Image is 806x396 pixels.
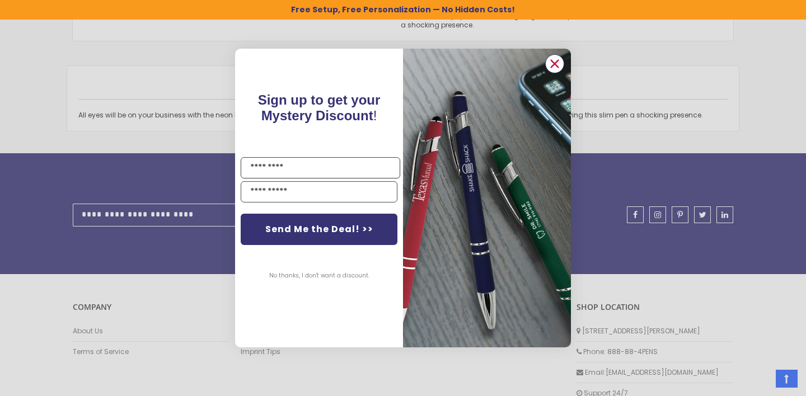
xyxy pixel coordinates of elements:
[258,92,381,123] span: Sign up to get your Mystery Discount
[241,181,397,202] input: YOUR EMAIL
[403,49,571,347] img: 081b18bf-2f98-4675-a917-09431eb06994.jpeg
[258,92,381,123] span: !
[264,262,375,290] button: No thanks, I don't want a discount.
[241,214,397,245] button: Send Me the Deal! >>
[545,54,564,73] button: Close dialog
[714,366,806,396] iframe: Google Customer Reviews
